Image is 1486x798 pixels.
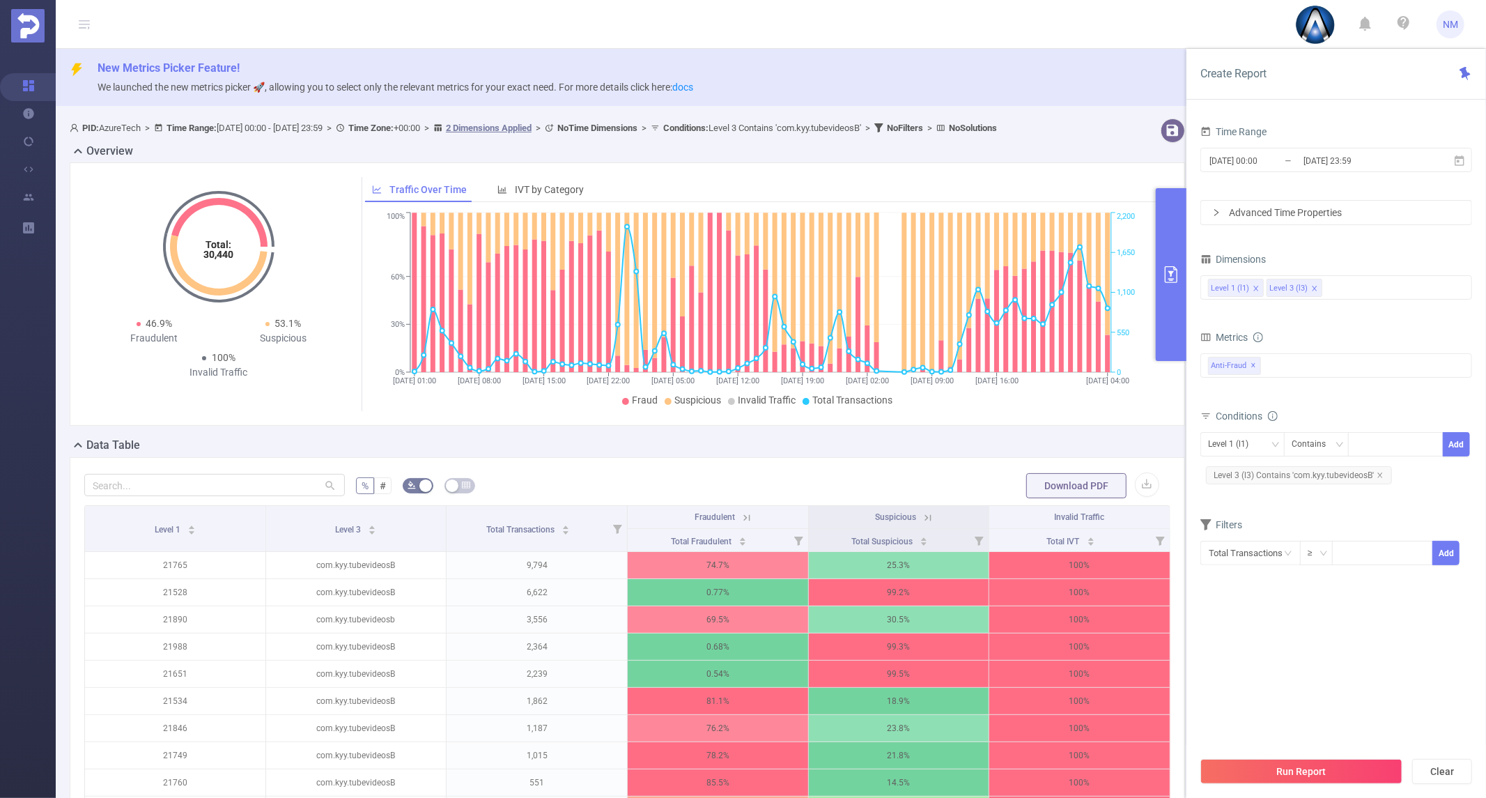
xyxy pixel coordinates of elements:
[98,82,693,93] span: We launched the new metrics picker 🚀, allowing you to select only the relevant metrics for your e...
[70,63,84,77] i: icon: thunderbolt
[348,123,394,133] b: Time Zone:
[532,123,545,133] span: >
[1212,208,1221,217] i: icon: right
[446,123,532,133] u: 2 Dimensions Applied
[1271,440,1280,450] i: icon: down
[389,184,467,195] span: Traffic Over Time
[84,474,345,496] input: Search...
[628,769,808,796] p: 85.5%
[85,715,265,742] p: 21846
[1200,759,1402,784] button: Run Report
[187,523,195,528] i: icon: caret-up
[628,634,808,660] p: 0.68%
[674,394,721,406] span: Suspicious
[369,529,376,533] i: icon: caret-down
[628,715,808,742] p: 76.2%
[155,525,183,535] span: Level 1
[1377,472,1384,479] i: icon: close
[368,523,376,532] div: Sort
[663,123,709,133] b: Conditions :
[275,318,302,329] span: 53.1%
[739,535,747,539] i: icon: caret-up
[1208,433,1258,456] div: Level 1 (l1)
[206,239,232,250] tspan: Total:
[362,480,369,491] span: %
[86,437,140,454] h2: Data Table
[809,606,989,633] p: 30.5%
[1336,440,1344,450] i: icon: down
[1308,542,1322,565] div: ≥
[369,523,376,528] i: icon: caret-up
[852,537,915,546] span: Total Suspicious
[391,321,405,330] tspan: 30%
[1253,332,1263,342] i: icon: info-circle
[336,525,364,535] span: Level 3
[663,123,861,133] span: Level 3 Contains 'com.kyy.tubevideosB'
[85,606,265,633] p: 21890
[809,688,989,714] p: 18.9%
[587,376,630,385] tspan: [DATE] 22:00
[781,376,824,385] tspan: [DATE] 19:00
[739,540,747,544] i: icon: caret-down
[98,61,240,75] span: New Metrics Picker Feature!
[628,742,808,769] p: 78.2%
[187,523,196,532] div: Sort
[522,376,565,385] tspan: [DATE] 15:00
[85,579,265,606] p: 21528
[187,529,195,533] i: icon: caret-down
[266,769,447,796] p: com.kyy.tubevideosB
[447,634,627,660] p: 2,364
[1117,368,1121,377] tspan: 0
[809,715,989,742] p: 23.8%
[85,769,265,796] p: 21760
[266,715,447,742] p: com.kyy.tubevideosB
[447,552,627,578] p: 9,794
[447,579,627,606] p: 6,622
[1117,289,1135,298] tspan: 1,100
[462,481,470,489] i: icon: table
[1443,10,1458,38] span: NM
[923,123,936,133] span: >
[1443,432,1470,456] button: Add
[1087,535,1094,539] i: icon: caret-up
[323,123,336,133] span: >
[1216,410,1278,422] span: Conditions
[167,123,217,133] b: Time Range:
[989,688,1170,714] p: 100%
[989,579,1170,606] p: 100%
[212,352,235,363] span: 100%
[1267,279,1322,297] li: Level 3 (l3)
[989,661,1170,687] p: 100%
[1200,67,1267,80] span: Create Report
[458,376,501,385] tspan: [DATE] 08:00
[447,606,627,633] p: 3,556
[887,123,923,133] b: No Filters
[85,552,265,578] p: 21765
[671,537,734,546] span: Total Fraudulent
[266,606,447,633] p: com.kyy.tubevideosb
[1117,328,1129,337] tspan: 550
[1432,541,1460,565] button: Add
[1412,759,1472,784] button: Clear
[372,185,382,194] i: icon: line-chart
[989,552,1170,578] p: 100%
[1086,376,1129,385] tspan: [DATE] 04:00
[387,213,405,222] tspan: 100%
[1200,254,1266,265] span: Dimensions
[1208,151,1321,170] input: Start date
[1268,411,1278,421] i: icon: info-circle
[1200,332,1248,343] span: Metrics
[1200,126,1267,137] span: Time Range
[85,661,265,687] p: 21651
[1087,540,1094,544] i: icon: caret-down
[969,529,989,551] i: Filter menu
[989,769,1170,796] p: 100%
[85,634,265,660] p: 21988
[911,376,954,385] tspan: [DATE] 09:00
[447,742,627,769] p: 1,015
[1055,512,1105,522] span: Invalid Traffic
[1047,537,1082,546] span: Total IVT
[920,540,928,544] i: icon: caret-down
[632,394,658,406] span: Fraud
[1253,285,1260,293] i: icon: close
